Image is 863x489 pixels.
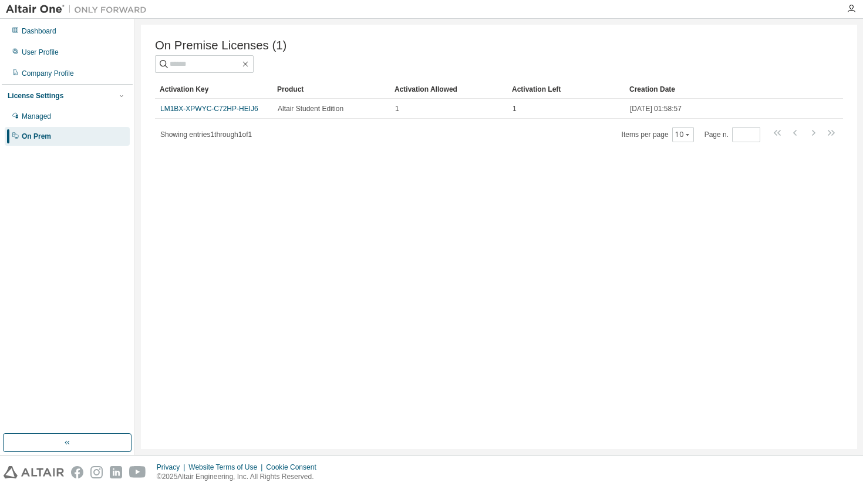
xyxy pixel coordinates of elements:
[4,466,64,478] img: altair_logo.svg
[160,130,252,139] span: Showing entries 1 through 1 of 1
[513,104,517,113] span: 1
[629,80,791,99] div: Creation Date
[90,466,103,478] img: instagram.svg
[157,463,188,472] div: Privacy
[395,80,503,99] div: Activation Allowed
[8,91,63,101] div: License Settings
[22,48,59,57] div: User Profile
[157,472,323,482] p: © 2025 Altair Engineering, Inc. All Rights Reserved.
[71,466,83,478] img: facebook.svg
[129,466,146,478] img: youtube.svg
[6,4,153,15] img: Altair One
[22,112,51,121] div: Managed
[266,463,323,472] div: Cookie Consent
[278,104,343,113] span: Altair Student Edition
[22,132,51,141] div: On Prem
[512,80,620,99] div: Activation Left
[160,80,268,99] div: Activation Key
[395,104,399,113] span: 1
[110,466,122,478] img: linkedin.svg
[22,69,74,78] div: Company Profile
[622,127,694,142] span: Items per page
[704,127,760,142] span: Page n.
[160,105,258,113] a: LM1BX-XPWYC-C72HP-HEIJ6
[277,80,385,99] div: Product
[155,39,286,52] span: On Premise Licenses (1)
[675,130,691,139] button: 10
[630,104,682,113] span: [DATE] 01:58:57
[188,463,266,472] div: Website Terms of Use
[22,26,56,36] div: Dashboard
